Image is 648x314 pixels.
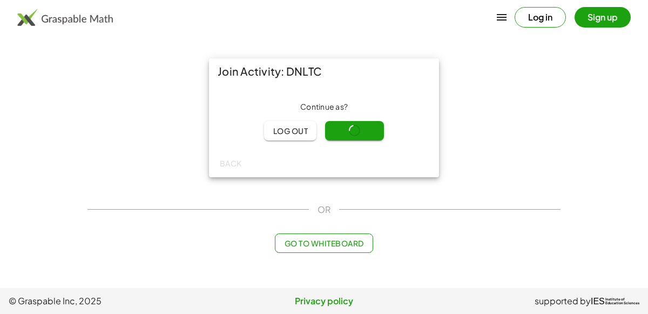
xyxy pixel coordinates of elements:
span: Log out [273,126,308,136]
button: Log out [264,121,316,141]
span: OR [318,203,330,216]
span: Go to Whiteboard [284,238,363,248]
div: Join Activity: DNLTC [209,58,439,84]
a: Privacy policy [219,295,429,308]
button: Log in [515,7,566,28]
span: supported by [535,295,591,308]
button: Sign up [575,7,631,28]
button: Go to Whiteboard [275,233,373,253]
span: IES [591,296,605,306]
span: Institute of Education Sciences [605,298,639,305]
a: IESInstitute ofEducation Sciences [591,295,639,308]
span: © Graspable Inc, 2025 [9,295,219,308]
div: Continue as ? [218,102,430,112]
